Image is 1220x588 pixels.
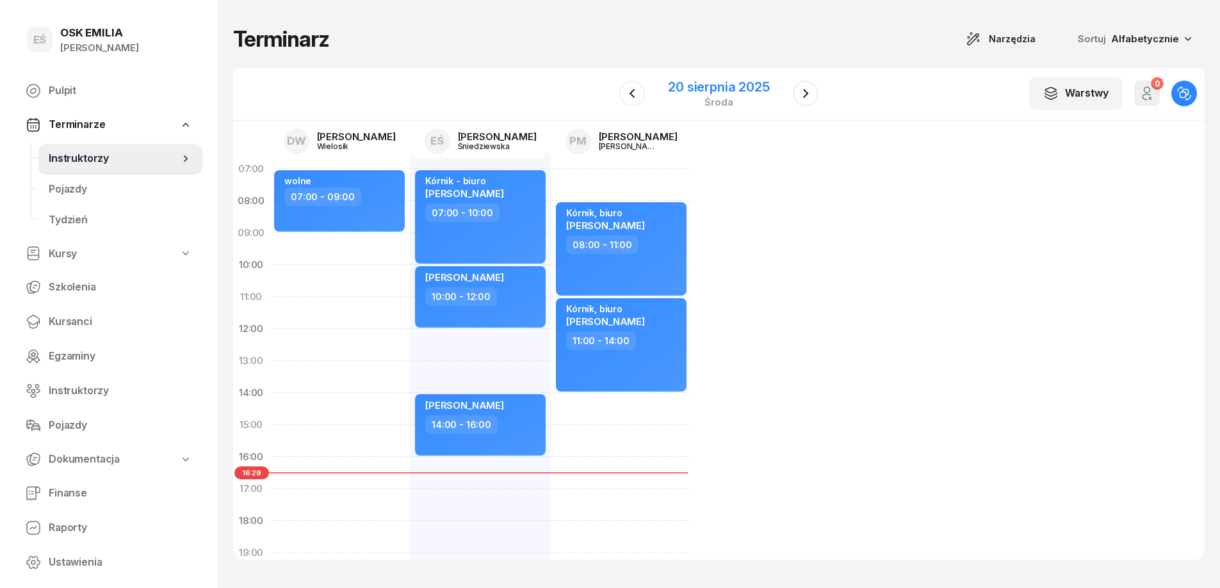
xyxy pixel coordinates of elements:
[414,125,547,158] a: EŚ[PERSON_NAME]Śniedziewska
[458,132,537,141] div: [PERSON_NAME]
[60,40,139,56] div: [PERSON_NAME]
[425,271,504,283] span: [PERSON_NAME]
[233,409,269,441] div: 15:00
[233,377,269,409] div: 14:00
[425,175,504,186] div: Kórnik - biuro
[15,410,202,441] a: Pojazdy
[233,281,269,313] div: 11:00
[15,547,202,578] a: Ustawienia
[425,203,500,222] div: 07:00 - 10:00
[49,314,192,330] span: Kursanci
[566,207,645,218] div: Kórnik, biuro
[284,175,311,186] div: wolne
[15,110,202,139] a: Terminarze
[15,376,202,406] a: Instruktorzy
[49,212,192,228] span: Tydzień
[668,81,769,93] div: 20 sierpnia 2025
[33,35,47,45] span: EŚ
[317,132,396,141] div: [PERSON_NAME]
[60,28,139,38] div: OSK EMILIA
[15,306,202,337] a: Kursanci
[15,445,202,474] a: Dokumentacja
[458,142,519,150] div: Śniedziewska
[49,520,192,536] span: Raporty
[1151,77,1163,90] div: 0
[599,132,678,141] div: [PERSON_NAME]
[49,279,192,296] span: Szkolenia
[38,143,202,174] a: Instruktorzy
[15,239,202,269] a: Kursy
[49,485,192,502] span: Finanse
[233,249,269,281] div: 10:00
[49,383,192,399] span: Instruktorzy
[49,348,192,365] span: Egzaminy
[233,505,269,537] div: 18:00
[233,217,269,249] div: 09:00
[38,205,202,235] a: Tydzień
[234,466,269,479] span: 16:29
[1062,26,1205,52] button: Sortuj Alfabetycznie
[1043,85,1109,102] div: Warstwy
[15,478,202,509] a: Finanse
[566,219,645,232] span: [PERSON_NAME]
[425,287,497,306] div: 10:00 - 12:00
[566,331,636,350] div: 11:00 - 14:00
[49,554,192,571] span: Ustawienia
[668,97,769,107] div: środa
[1111,33,1179,45] span: Alfabetycznie
[569,136,587,147] span: PM
[15,75,202,106] a: Pulpit
[233,441,269,473] div: 16:00
[430,136,444,147] span: EŚ
[284,187,361,206] div: 07:00 - 09:00
[49,116,105,133] span: Terminarze
[1029,77,1123,110] button: Warstwy
[233,537,269,569] div: 19:00
[49,150,179,167] span: Instruktorzy
[566,235,638,254] div: 08:00 - 11:00
[233,185,269,217] div: 08:00
[49,181,192,198] span: Pojazdy
[425,415,498,434] div: 14:00 - 16:00
[1078,31,1109,47] span: Sortuj
[15,341,202,372] a: Egzaminy
[38,174,202,205] a: Pojazdy
[233,313,269,345] div: 12:00
[273,125,406,158] a: DW[PERSON_NAME]Wielosik
[566,315,645,328] span: [PERSON_NAME]
[425,187,504,200] span: [PERSON_NAME]
[233,345,269,377] div: 13:00
[599,142,660,150] div: [PERSON_NAME]
[233,473,269,505] div: 17:00
[555,125,688,158] a: PM[PERSON_NAME][PERSON_NAME]
[49,451,120,468] span: Dokumentacja
[566,303,645,314] div: Kórnik, biuro
[989,31,1036,47] span: Narzędzia
[49,417,192,434] span: Pojazdy
[317,142,378,150] div: Wielosik
[15,272,202,303] a: Szkolenia
[287,136,306,147] span: DW
[49,246,77,262] span: Kursy
[1134,81,1160,106] button: 0
[954,26,1047,52] button: Narzędzia
[233,153,269,185] div: 07:00
[233,28,329,51] h1: Terminarz
[49,83,192,99] span: Pulpit
[15,513,202,543] a: Raporty
[425,399,504,411] span: [PERSON_NAME]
